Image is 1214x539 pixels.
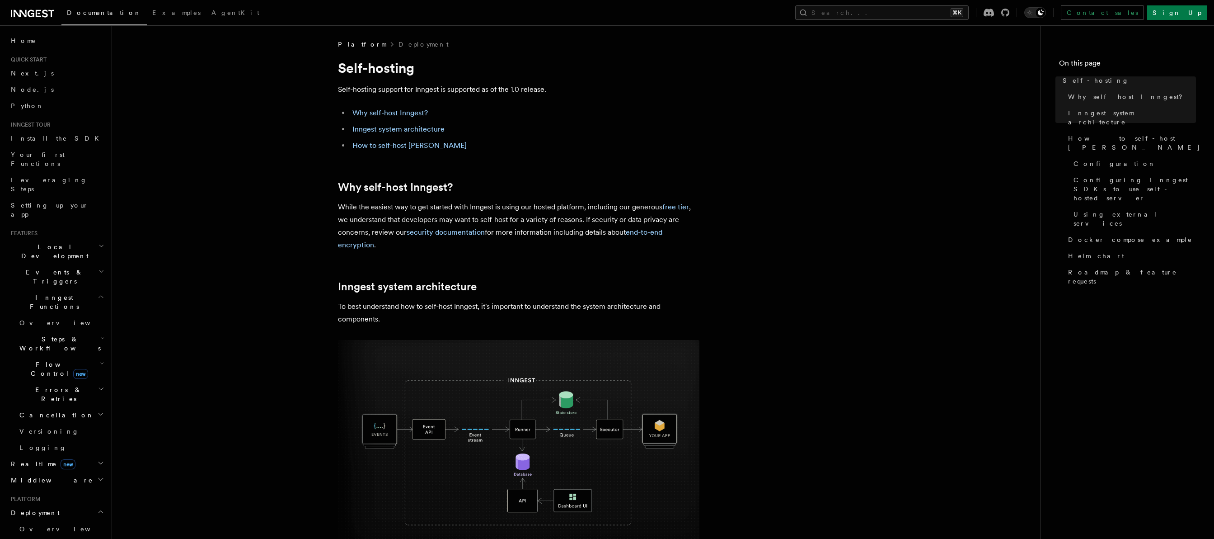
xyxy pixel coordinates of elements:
div: Inngest Functions [7,315,106,456]
h1: Self-hosting [338,60,699,76]
span: Cancellation [16,411,94,420]
a: Overview [16,315,106,331]
span: Docker compose example [1068,235,1192,244]
span: Deployment [7,508,60,517]
span: Platform [338,40,386,49]
button: Search...⌘K [795,5,969,20]
h4: On this page [1059,58,1196,72]
a: Sign Up [1147,5,1207,20]
kbd: ⌘K [951,8,963,17]
a: Setting up your app [7,197,106,222]
a: Examples [147,3,206,24]
span: Node.js [11,86,54,93]
span: Errors & Retries [16,385,98,403]
a: Logging [16,440,106,456]
button: Events & Triggers [7,264,106,289]
span: Using external services [1073,210,1196,228]
button: Local Development [7,239,106,264]
p: To best understand how to self-host Inngest, it's important to understand the system architecture... [338,300,699,326]
span: new [73,369,88,379]
a: Using external services [1070,206,1196,232]
span: Documentation [67,9,141,16]
span: Local Development [7,242,98,260]
button: Inngest Functions [7,289,106,315]
a: Configuration [1070,156,1196,172]
a: Install the SDK [7,130,106,147]
a: Why self-host Inngest? [338,181,453,194]
a: Why self-host Inngest? [352,109,428,117]
span: Inngest system architecture [1068,109,1196,127]
button: Cancellation [16,407,106,423]
a: How to self-host [PERSON_NAME] [352,141,467,150]
a: Contact sales [1061,5,1144,20]
a: Versioning [16,423,106,440]
span: Features [7,230,37,237]
span: Overview [19,525,112,533]
button: Middleware [7,472,106,488]
p: While the easiest way to get started with Inngest is using our hosted platform, including our gen... [338,201,699,251]
a: Next.js [7,65,106,81]
span: Why self-host Inngest? [1068,92,1189,101]
span: Roadmap & feature requests [1068,268,1196,286]
span: Overview [19,319,112,326]
a: Roadmap & feature requests [1064,264,1196,289]
a: Self-hosting [1059,72,1196,89]
a: Home [7,33,106,49]
a: Inngest system architecture [338,280,477,293]
button: Toggle dark mode [1024,7,1046,18]
a: Documentation [61,3,147,25]
a: Inngest system architecture [352,125,445,133]
a: AgentKit [206,3,265,24]
span: Quick start [7,56,47,63]
span: Setting up your app [11,202,89,218]
button: Errors & Retries [16,382,106,407]
button: Flow Controlnew [16,356,106,382]
span: How to self-host [PERSON_NAME] [1068,134,1200,152]
a: Leveraging Steps [7,172,106,197]
button: Steps & Workflows [16,331,106,356]
button: Deployment [7,505,106,521]
span: Inngest tour [7,121,51,128]
span: Next.js [11,70,54,77]
span: Python [11,102,44,109]
span: new [61,459,75,469]
span: Helm chart [1068,251,1124,260]
span: Steps & Workflows [16,335,101,353]
span: Inngest Functions [7,293,98,311]
p: Self-hosting support for Inngest is supported as of the 1.0 release. [338,83,699,96]
span: Install the SDK [11,135,104,142]
span: Configuration [1073,159,1156,168]
a: Deployment [398,40,449,49]
a: Configuring Inngest SDKs to use self-hosted server [1070,172,1196,206]
span: Home [11,36,36,45]
span: Configuring Inngest SDKs to use self-hosted server [1073,175,1196,203]
a: Inngest system architecture [1064,105,1196,130]
a: Docker compose example [1064,232,1196,248]
a: How to self-host [PERSON_NAME] [1064,130,1196,156]
a: Node.js [7,81,106,98]
span: Flow Control [16,360,99,378]
span: Self-hosting [1063,76,1129,85]
span: Events & Triggers [7,268,98,286]
button: Realtimenew [7,456,106,472]
a: Python [7,98,106,114]
span: Versioning [19,428,79,435]
a: free tier [662,203,689,211]
span: Logging [19,444,66,451]
span: Examples [152,9,201,16]
a: Why self-host Inngest? [1064,89,1196,105]
span: AgentKit [211,9,259,16]
span: Middleware [7,476,93,485]
span: Platform [7,496,41,503]
span: Realtime [7,459,75,468]
span: Leveraging Steps [11,176,87,193]
a: Helm chart [1064,248,1196,264]
a: Your first Functions [7,147,106,172]
span: Your first Functions [11,151,65,167]
a: security documentation [407,228,485,236]
a: Overview [16,521,106,537]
